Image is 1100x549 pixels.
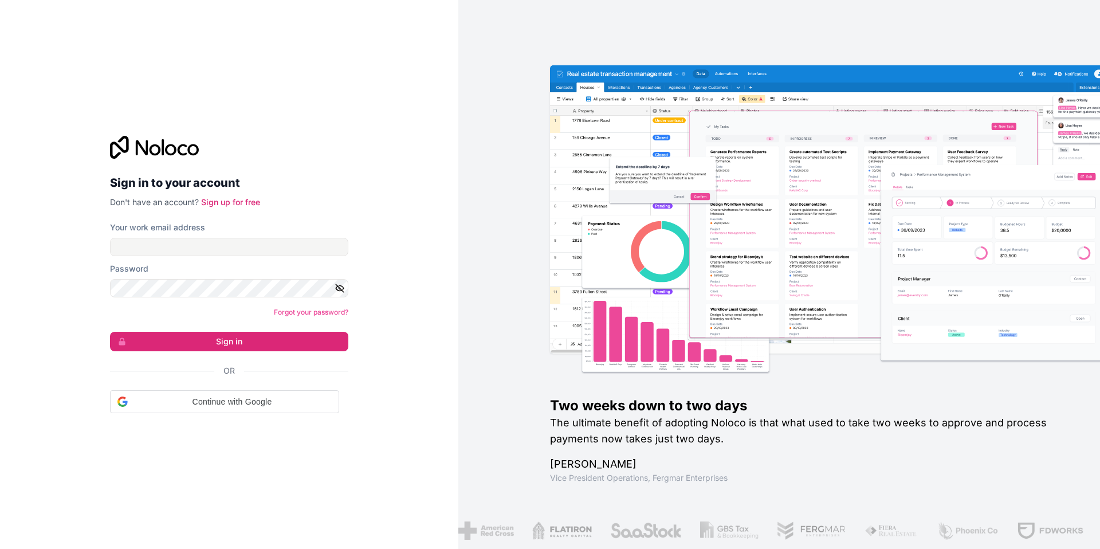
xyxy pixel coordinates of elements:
[110,390,339,413] div: Continue with Google
[110,332,348,351] button: Sign in
[458,521,514,540] img: /assets/american-red-cross-BAupjrZR.png
[865,521,918,540] img: /assets/fiera-fwj2N5v4.png
[110,279,348,297] input: Password
[201,197,260,207] a: Sign up for free
[274,308,348,316] a: Forgot your password?
[777,521,847,540] img: /assets/fergmar-CudnrXN5.png
[610,521,682,540] img: /assets/saastock-C6Zbiodz.png
[110,222,205,233] label: Your work email address
[110,263,148,274] label: Password
[110,238,348,256] input: Email address
[223,365,235,377] span: Or
[937,521,999,540] img: /assets/phoenix-BREaitsQ.png
[110,197,199,207] span: Don't have an account?
[1017,521,1084,540] img: /assets/fdworks-Bi04fVtw.png
[132,396,332,408] span: Continue with Google
[110,172,348,193] h2: Sign in to your account
[550,472,1063,484] h1: Vice President Operations , Fergmar Enterprises
[550,415,1063,447] h2: The ultimate benefit of adopting Noloco is that what used to take two weeks to approve and proces...
[532,521,592,540] img: /assets/flatiron-C8eUkumj.png
[700,521,759,540] img: /assets/gbstax-C-GtDUiK.png
[550,397,1063,415] h1: Two weeks down to two days
[550,456,1063,472] h1: [PERSON_NAME]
